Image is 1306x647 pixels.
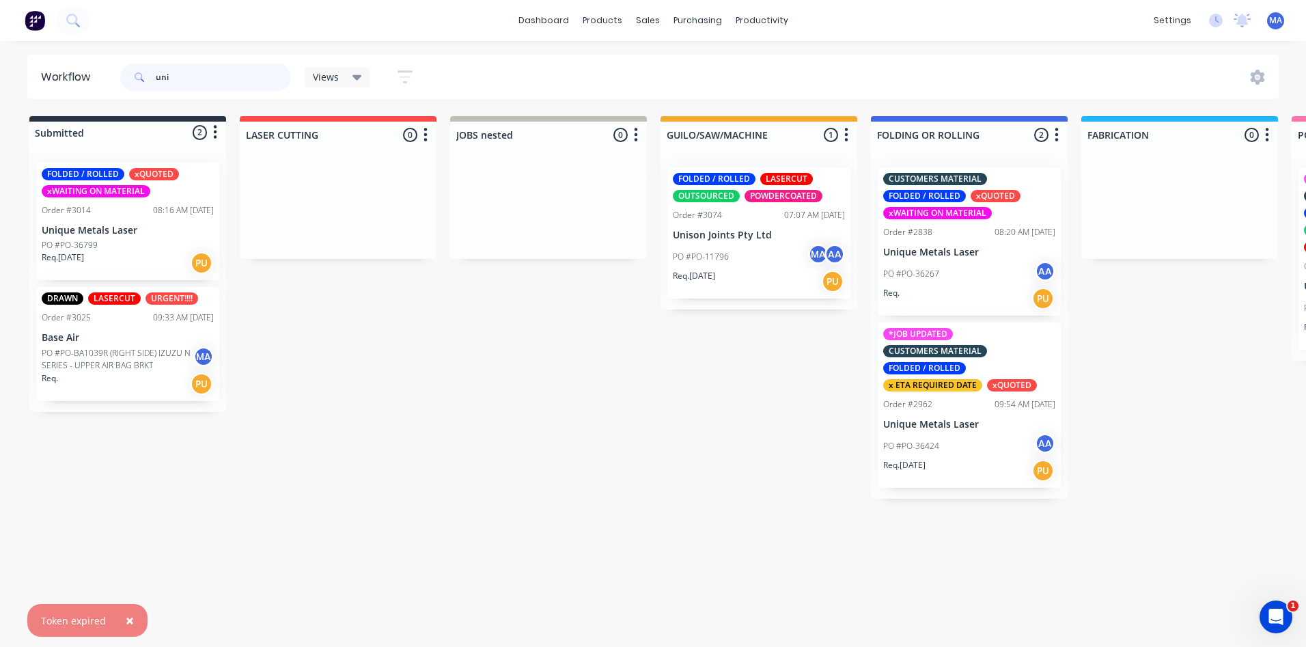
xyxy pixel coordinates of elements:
div: FOLDED / ROLLED [883,190,966,202]
button: Close [112,604,148,637]
div: FOLDED / ROLLED [673,173,755,185]
p: Req. [DATE] [42,251,84,264]
div: 08:16 AM [DATE] [153,204,214,217]
p: Unison Joints Pty Ltd [673,230,845,241]
div: POWDERCOATED [745,190,822,202]
p: Base Air [42,332,214,344]
div: DRAWN [42,292,83,305]
div: Order #2962 [883,398,932,411]
div: CUSTOMERS MATERIAL [883,345,987,357]
div: xQUOTED [987,379,1037,391]
div: PU [1032,460,1054,482]
div: 07:07 AM [DATE] [784,209,845,221]
p: Req. [DATE] [673,270,715,282]
p: Unique Metals Laser [883,247,1055,258]
input: Search for orders... [156,64,291,91]
p: Req. [DATE] [883,459,926,471]
div: LASERCUT [760,173,813,185]
p: Req. [883,287,900,299]
div: CUSTOMERS MATERIALFOLDED / ROLLEDxQUOTEDxWAITING ON MATERIALOrder #283808:20 AM [DATE]Unique Meta... [878,167,1061,316]
a: dashboard [512,10,576,31]
p: Req. [42,372,58,385]
div: MA [193,346,214,367]
div: AA [1035,261,1055,281]
div: FOLDED / ROLLED [42,168,124,180]
div: PU [191,373,212,395]
div: AA [824,244,845,264]
img: Factory [25,10,45,31]
div: products [576,10,629,31]
p: Unique Metals Laser [883,419,1055,430]
span: MA [1269,14,1282,27]
div: xQUOTED [129,168,179,180]
div: *JOB UPDATEDCUSTOMERS MATERIALFOLDED / ROLLEDx ETA REQUIRED DATExQUOTEDOrder #296209:54 AM [DATE]... [878,322,1061,488]
div: FOLDED / ROLLEDLASERCUTOUTSOURCEDPOWDERCOATEDOrder #307407:07 AM [DATE]Unison Joints Pty LtdPO #P... [667,167,850,299]
div: sales [629,10,667,31]
div: PU [1032,288,1054,309]
div: settings [1147,10,1198,31]
div: purchasing [667,10,729,31]
div: xWAITING ON MATERIAL [883,207,992,219]
p: PO #PO-36424 [883,440,939,452]
div: Order #3074 [673,209,722,221]
p: PO #PO-11796 [673,251,729,263]
div: LASERCUT [88,292,141,305]
div: Workflow [41,69,97,85]
p: PO #PO-36799 [42,239,98,251]
div: productivity [729,10,795,31]
div: PU [822,271,844,292]
div: URGENT!!!! [145,292,198,305]
p: PO #PO-36267 [883,268,939,280]
div: FOLDED / ROLLED [883,362,966,374]
div: Token expired [41,614,106,628]
span: × [126,611,134,630]
div: FOLDED / ROLLEDxQUOTEDxWAITING ON MATERIALOrder #301408:16 AM [DATE]Unique Metals LaserPO #PO-367... [36,163,219,280]
div: Order #3025 [42,312,91,324]
p: PO #PO-BA1039R (RIGHT SIDE) IZUZU N SERIES - UPPER AIR BAG BRKT [42,347,193,372]
div: PU [191,252,212,274]
div: x ETA REQUIRED DATE [883,379,982,391]
div: 08:20 AM [DATE] [995,226,1055,238]
div: 09:33 AM [DATE] [153,312,214,324]
div: xWAITING ON MATERIAL [42,185,150,197]
span: 1 [1288,601,1298,611]
div: MA [808,244,829,264]
div: 09:54 AM [DATE] [995,398,1055,411]
div: Order #3014 [42,204,91,217]
div: *JOB UPDATED [883,328,953,340]
div: CUSTOMERS MATERIAL [883,173,987,185]
div: Order #2838 [883,226,932,238]
iframe: Intercom live chat [1260,601,1292,633]
div: OUTSOURCED [673,190,740,202]
div: xQUOTED [971,190,1020,202]
p: Unique Metals Laser [42,225,214,236]
div: DRAWNLASERCUTURGENT!!!!Order #302509:33 AM [DATE]Base AirPO #PO-BA1039R (RIGHT SIDE) IZUZU N SERI... [36,287,219,401]
div: AA [1035,433,1055,454]
span: Views [313,70,339,84]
